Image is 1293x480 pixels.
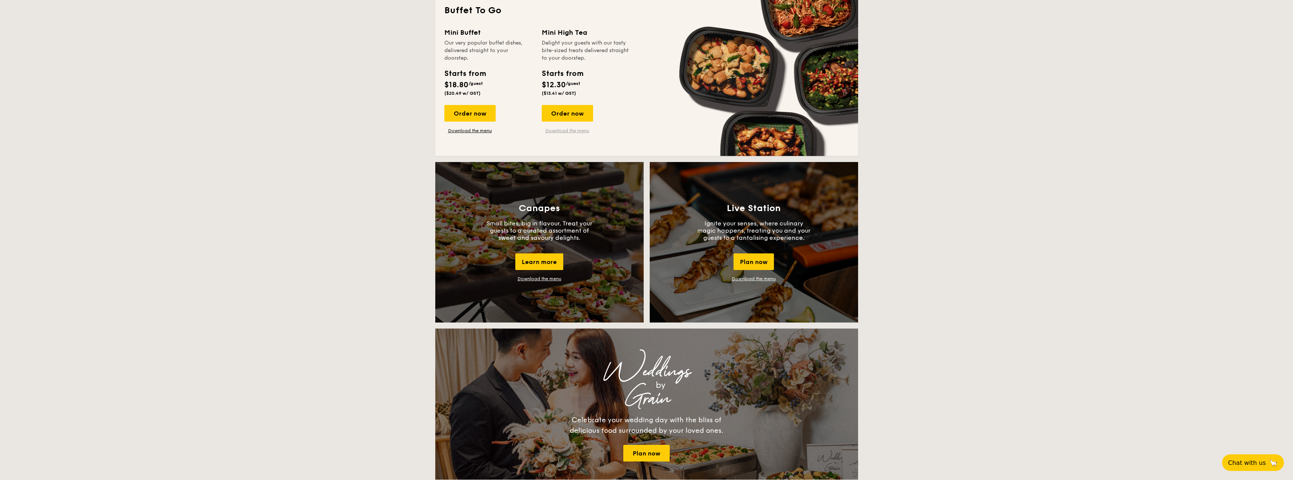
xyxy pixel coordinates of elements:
[732,276,776,281] a: Download the menu
[542,68,583,79] div: Starts from
[542,39,630,62] div: Delight your guests with our tasty bite-sized treats delivered straight to your doorstep.
[1269,458,1278,467] span: 🦙
[697,220,811,241] p: Ignite your senses, where culinary magic happens, treating you and your guests to a tantalising e...
[444,68,485,79] div: Starts from
[469,81,483,86] span: /guest
[444,105,496,122] div: Order now
[444,5,849,17] h2: Buffet To Go
[542,105,593,122] div: Order now
[444,27,533,38] div: Mini Buffet
[444,91,481,96] span: ($20.49 w/ GST)
[502,392,792,406] div: Grain
[734,253,774,270] div: Plan now
[530,378,792,392] div: by
[502,365,792,378] div: Weddings
[444,128,496,134] a: Download the menu
[444,80,469,90] span: $18.80
[444,39,533,62] div: Our very popular buffet dishes, delivered straight to your doorstep.
[1228,459,1266,466] span: Chat with us
[562,415,732,436] div: Celebrate your wedding day with the bliss of delicious food surrounded by your loved ones.
[727,203,781,214] h3: Live Station
[515,253,563,270] div: Learn more
[1222,454,1284,471] button: Chat with us🦙
[483,220,596,241] p: Small bites, big in flavour. Treat your guests to a curated assortment of sweet and savoury delig...
[566,81,580,86] span: /guest
[542,27,630,38] div: Mini High Tea
[623,445,670,461] a: Plan now
[542,128,593,134] a: Download the menu
[542,80,566,90] span: $12.30
[542,91,576,96] span: ($13.41 w/ GST)
[518,276,561,281] a: Download the menu
[519,203,560,214] h3: Canapes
